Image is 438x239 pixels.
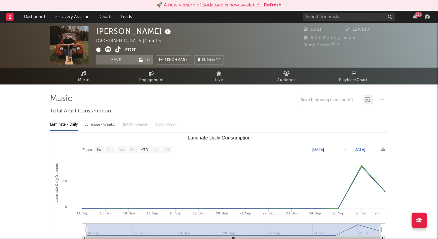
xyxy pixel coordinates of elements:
[156,2,261,9] div: 🚀 A new version of Sodatone is now available.
[123,211,135,215] text: 16. Sep
[154,148,158,152] text: 1y
[50,119,78,130] div: Luminate - Daily
[146,211,158,215] text: 17. Sep
[194,55,223,65] button: Summary
[304,28,322,32] span: 1,951
[339,76,369,84] span: Playlists/Charts
[264,2,282,9] button: Refresh
[187,135,251,140] text: Luminate Daily Consumption
[262,211,274,215] text: 22. Sep
[304,36,361,40] span: 8,084 Monthly Listeners
[277,76,296,84] span: Audience
[50,68,118,84] a: Music
[96,37,168,45] div: [GEOGRAPHIC_DATA] | Country
[61,179,67,183] text: 20k
[312,147,324,152] text: [DATE]
[332,211,344,215] text: 25. Sep
[78,76,89,84] span: Music
[346,28,369,32] span: 124,100
[77,211,88,215] text: 14. Sep
[216,211,228,215] text: 20. Sep
[353,147,365,152] text: [DATE]
[107,148,112,152] text: 1m
[49,11,95,23] a: Discovery Assistant
[96,148,101,152] text: 1w
[135,55,153,65] span: ( 2 )
[20,11,49,23] a: Dashboard
[125,46,136,54] button: Edit
[202,58,220,62] span: Summary
[374,211,383,215] text: 27. …
[54,163,58,202] text: Luminate Daily Streams
[321,68,388,84] a: Playlists/Charts
[139,76,164,84] span: Engagement
[82,148,92,152] text: Zoom
[415,12,422,17] div: 99 +
[96,26,172,36] div: [PERSON_NAME]
[309,211,321,215] text: 24. Sep
[304,43,340,47] span: Jump Score: 79.3
[193,211,204,215] text: 19. Sep
[65,205,67,209] text: 0
[356,211,367,215] text: 26. Sep
[164,57,188,64] span: Benchmark
[116,11,136,23] a: Leads
[50,108,111,115] span: Total Artist Consumption
[343,147,347,152] text: →
[96,55,135,65] button: Track
[118,68,185,84] a: Engagement
[303,13,395,21] input: Search for artists
[100,211,111,215] text: 15. Sep
[130,148,135,152] text: 6m
[185,68,253,84] a: Live
[253,68,321,84] a: Audience
[169,211,181,215] text: 18. Sep
[286,211,298,215] text: 23. Sep
[239,211,251,215] text: 21. Sep
[165,148,169,152] text: All
[85,119,117,130] div: Luminate - Weekly
[156,55,191,65] a: Benchmark
[119,148,124,152] text: 3m
[95,11,116,23] a: Charts
[135,55,153,65] button: (2)
[215,76,223,84] span: Live
[413,14,417,19] button: 99+
[140,148,148,152] text: YTD
[298,98,363,103] input: Search by song name or URL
